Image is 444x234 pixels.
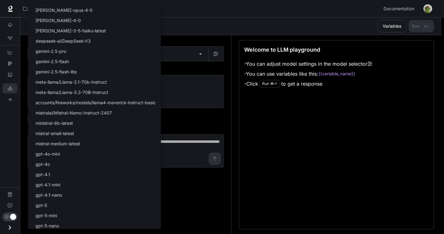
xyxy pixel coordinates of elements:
p: meta-llama/Llama-3.1-70b-Instruct [36,79,107,85]
p: [PERSON_NAME]-4-0 [36,17,81,24]
p: accounts/fireworks/models/llama4-maverick-instruct-basic [36,99,156,106]
p: gpt-4o [36,161,50,167]
p: gpt-4.1-nano [36,192,62,198]
p: gpt-5-mini [36,212,57,219]
p: gemini-2.5-flash [36,58,69,65]
p: gpt-4.1 [36,171,50,178]
p: deepseek-ai/DeepSeek-V3 [36,38,91,44]
p: meta-llama/Llama-3.3-70B-Instruct [36,89,108,96]
p: gpt-4.1-mini [36,181,60,188]
p: gpt-4o-mini [36,151,60,157]
p: gemini-2.5-pro [36,48,66,54]
p: gpt-5-nano [36,222,59,229]
p: gemini-2.5-flash-lite [36,68,77,75]
p: ministral-8b-latest [36,120,73,126]
p: gpt-5 [36,202,47,208]
p: mistralai/Mistral-Nemo-Instruct-2407 [36,110,112,116]
p: [PERSON_NAME]-3-5-haiku-latest [36,27,106,34]
p: [PERSON_NAME]-opus-4-0 [36,7,93,13]
p: mistral-medium-latest [36,140,80,147]
p: mistral-small-latest [36,130,74,137]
